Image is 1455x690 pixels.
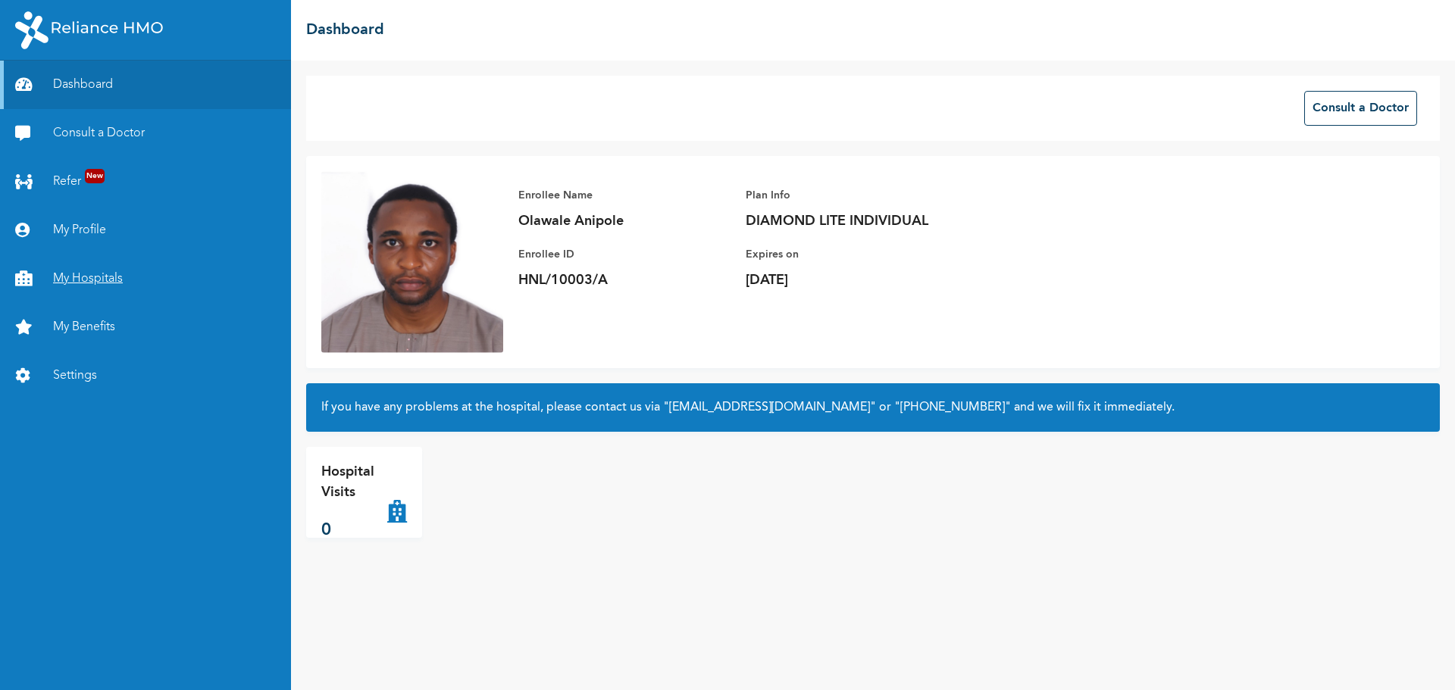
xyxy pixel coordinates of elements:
[321,462,387,503] p: Hospital Visits
[1304,91,1417,126] button: Consult a Doctor
[518,212,731,230] p: Olawale Anipole
[746,245,958,264] p: Expires on
[518,186,731,205] p: Enrollee Name
[746,271,958,289] p: [DATE]
[85,169,105,183] span: New
[746,212,958,230] p: DIAMOND LITE INDIVIDUAL
[15,11,163,49] img: RelianceHMO's Logo
[746,186,958,205] p: Plan Info
[321,398,1425,417] h2: If you have any problems at the hospital, please contact us via or and we will fix it immediately.
[306,19,384,42] h2: Dashboard
[663,401,876,414] a: "[EMAIL_ADDRESS][DOMAIN_NAME]"
[321,518,387,543] p: 0
[894,401,1011,414] a: "[PHONE_NUMBER]"
[518,245,731,264] p: Enrollee ID
[518,271,731,289] p: HNL/10003/A
[321,171,503,353] img: Enrollee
